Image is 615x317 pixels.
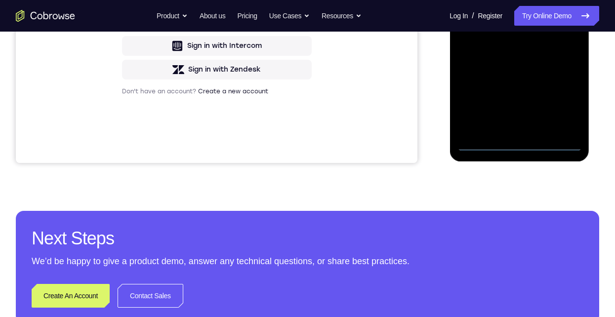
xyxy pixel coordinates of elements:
button: Sign in with Zendesk [106,228,296,247]
button: Sign in with Google [106,157,296,176]
button: Sign in [106,113,296,133]
button: Sign in with GitHub [106,180,296,200]
a: About us [200,6,225,26]
button: Resources [322,6,362,26]
input: Enter your email [112,94,290,104]
div: Sign in with Zendesk [172,233,245,242]
a: Create a new account [182,256,252,263]
a: Try Online Demo [514,6,599,26]
a: Pricing [237,6,257,26]
span: / [472,10,474,22]
a: Contact Sales [118,284,183,308]
button: Product [157,6,188,26]
button: Use Cases [269,6,310,26]
button: Sign in with Intercom [106,204,296,224]
a: Register [478,6,502,26]
h1: Sign in to your account [106,68,296,81]
a: Create An Account [32,284,110,308]
div: Sign in with Google [175,161,243,171]
div: Sign in with GitHub [175,185,242,195]
h2: Next Steps [32,227,583,250]
a: Log In [450,6,468,26]
p: We’d be happy to give a product demo, answer any technical questions, or share best practices. [32,254,583,268]
div: Sign in with Intercom [171,209,246,219]
a: Go to the home page [16,10,75,22]
p: Don't have an account? [106,255,296,263]
p: or [196,141,206,149]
